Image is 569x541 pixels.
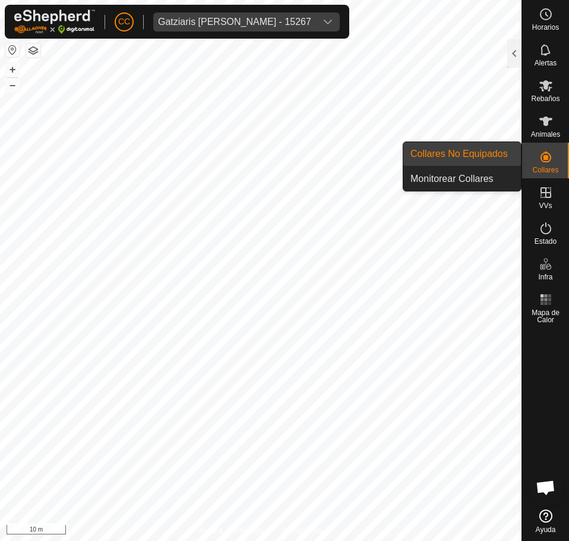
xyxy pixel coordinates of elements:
span: Animales [531,131,560,138]
div: Open chat [528,470,564,505]
span: Ayuda [536,526,556,533]
span: Monitorear Collares [410,172,494,186]
span: VVs [539,202,552,209]
a: Collares No Equipados [403,142,521,166]
button: Capas del Mapa [26,43,40,58]
a: Ayuda [522,505,569,538]
a: Política de Privacidad [200,526,268,536]
a: Contáctenos [282,526,322,536]
span: Gatziaris Dimitrios - 15267 [153,12,316,32]
div: dropdown trigger [316,12,340,32]
span: Horarios [532,24,559,31]
span: Infra [538,273,552,281]
button: Restablecer Mapa [5,43,20,57]
span: Collares No Equipados [410,147,508,161]
button: + [5,62,20,77]
span: Mapa de Calor [525,309,566,323]
img: Logo Gallagher [14,10,95,34]
span: Estado [535,238,557,245]
span: Rebaños [531,95,559,102]
button: – [5,78,20,92]
span: Alertas [535,59,557,67]
div: Gatziaris [PERSON_NAME] - 15267 [158,17,311,27]
span: CC [118,15,130,28]
span: Collares [532,166,558,174]
a: Monitorear Collares [403,167,521,191]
